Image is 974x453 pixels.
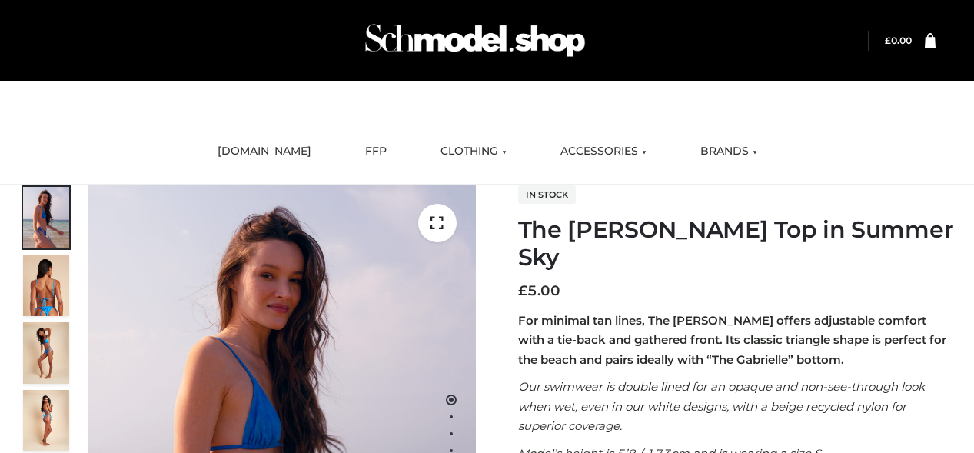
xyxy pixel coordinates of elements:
a: CLOTHING [429,135,518,168]
img: 3.Alex-top_CN-1-1-2.jpg [23,390,69,451]
span: In stock [518,185,576,204]
span: £ [518,282,527,299]
a: [DOMAIN_NAME] [206,135,323,168]
strong: For minimal tan lines, The [PERSON_NAME] offers adjustable comfort with a tie-back and gathered f... [518,313,946,367]
span: £ [885,35,891,46]
img: 4.Alex-top_CN-1-1-2.jpg [23,322,69,384]
em: Our swimwear is double lined for an opaque and non-see-through look when wet, even in our white d... [518,379,925,433]
img: Schmodel Admin 964 [360,10,590,71]
bdi: 0.00 [885,35,912,46]
a: BRANDS [689,135,769,168]
bdi: 5.00 [518,282,560,299]
img: 5.Alex-top_CN-1-1_1-1.jpg [23,255,69,316]
h1: The [PERSON_NAME] Top in Summer Sky [518,216,956,271]
a: ACCESSORIES [549,135,658,168]
a: FFP [354,135,398,168]
img: 1.Alex-top_SS-1_4464b1e7-c2c9-4e4b-a62c-58381cd673c0-1.jpg [23,187,69,248]
a: £0.00 [885,35,912,46]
